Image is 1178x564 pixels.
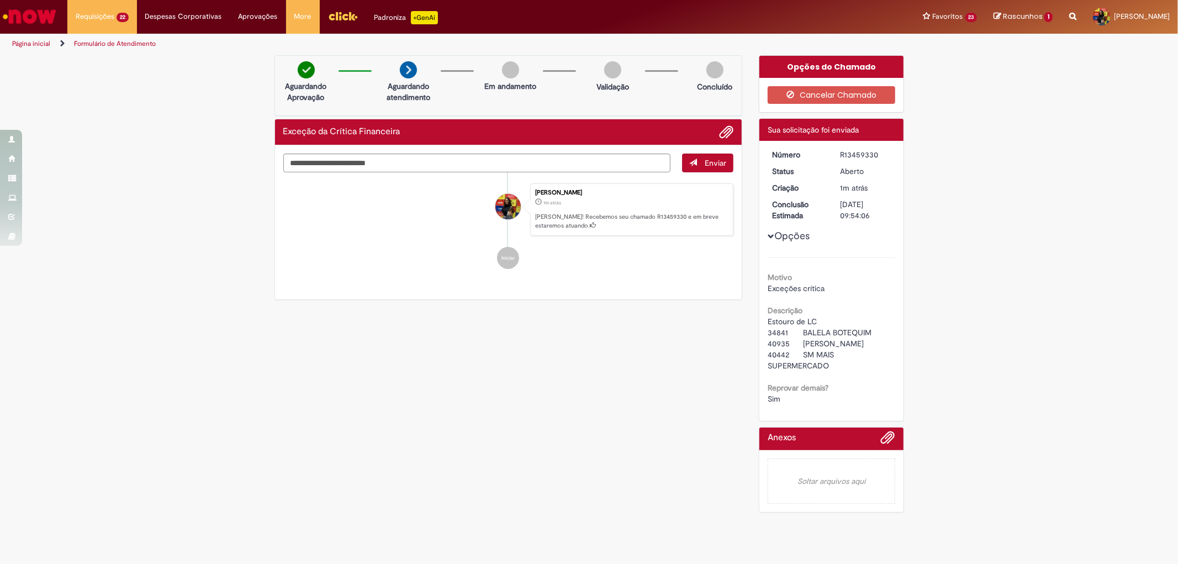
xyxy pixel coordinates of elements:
span: 23 [965,13,978,22]
dt: Status [764,166,832,177]
span: Rascunhos [1003,11,1043,22]
span: 1 [1044,12,1053,22]
b: Motivo [768,272,792,282]
em: Soltar arquivos aqui [768,458,895,504]
div: [DATE] 09:54:06 [840,199,891,221]
ul: Trilhas de página [8,34,777,54]
button: Adicionar anexos [881,430,895,450]
img: img-circle-grey.png [706,61,723,78]
div: Caroline Ramos De Oliveira Dos Santos [495,194,521,219]
div: Padroniza [374,11,438,24]
dt: Conclusão Estimada [764,199,832,221]
span: Favoritos [933,11,963,22]
p: Validação [596,81,629,92]
span: Sim [768,394,780,404]
span: [PERSON_NAME] [1114,12,1170,21]
span: Exceções crítica [768,283,825,293]
div: Aberto [840,166,891,177]
span: 22 [117,13,129,22]
span: Enviar [705,158,726,168]
div: [PERSON_NAME] [535,189,727,196]
img: img-circle-grey.png [502,61,519,78]
h2: Anexos [768,433,796,443]
span: Requisições [76,11,114,22]
li: Caroline Ramos De Oliveira Dos Santos [283,183,734,236]
ul: Histórico de tíquete [283,172,734,281]
button: Adicionar anexos [719,125,733,139]
p: +GenAi [411,11,438,24]
div: 28/08/2025 16:54:02 [840,182,891,193]
a: Página inicial [12,39,50,48]
b: Reprovar demais? [768,383,828,393]
span: 1m atrás [543,199,561,206]
time: 28/08/2025 16:54:02 [840,183,868,193]
p: Em andamento [484,81,536,92]
div: Opções do Chamado [759,56,904,78]
p: Aguardando Aprovação [279,81,333,103]
span: Aprovações [239,11,278,22]
textarea: Digite sua mensagem aqui... [283,154,671,172]
b: Descrição [768,305,802,315]
img: check-circle-green.png [298,61,315,78]
span: 1m atrás [840,183,868,193]
span: Despesas Corporativas [145,11,222,22]
img: click_logo_yellow_360x200.png [328,8,358,24]
h2: Exceção da Crítica Financeira Histórico de tíquete [283,127,400,137]
p: Aguardando atendimento [382,81,435,103]
dt: Criação [764,182,832,193]
img: arrow-next.png [400,61,417,78]
div: R13459330 [840,149,891,160]
dt: Número [764,149,832,160]
span: Sua solicitação foi enviada [768,125,859,135]
span: Estouro de LC 34841 BALELA BOTEQUIM 40935 [PERSON_NAME] 40442 SM MAIS SUPERMERCADO [768,317,871,371]
span: More [294,11,311,22]
a: Formulário de Atendimento [74,39,156,48]
img: ServiceNow [1,6,58,28]
p: [PERSON_NAME]! Recebemos seu chamado R13459330 e em breve estaremos atuando. [535,213,727,230]
img: img-circle-grey.png [604,61,621,78]
a: Rascunhos [994,12,1053,22]
p: Concluído [697,81,732,92]
button: Cancelar Chamado [768,86,895,104]
button: Enviar [682,154,733,172]
time: 28/08/2025 16:54:02 [543,199,561,206]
